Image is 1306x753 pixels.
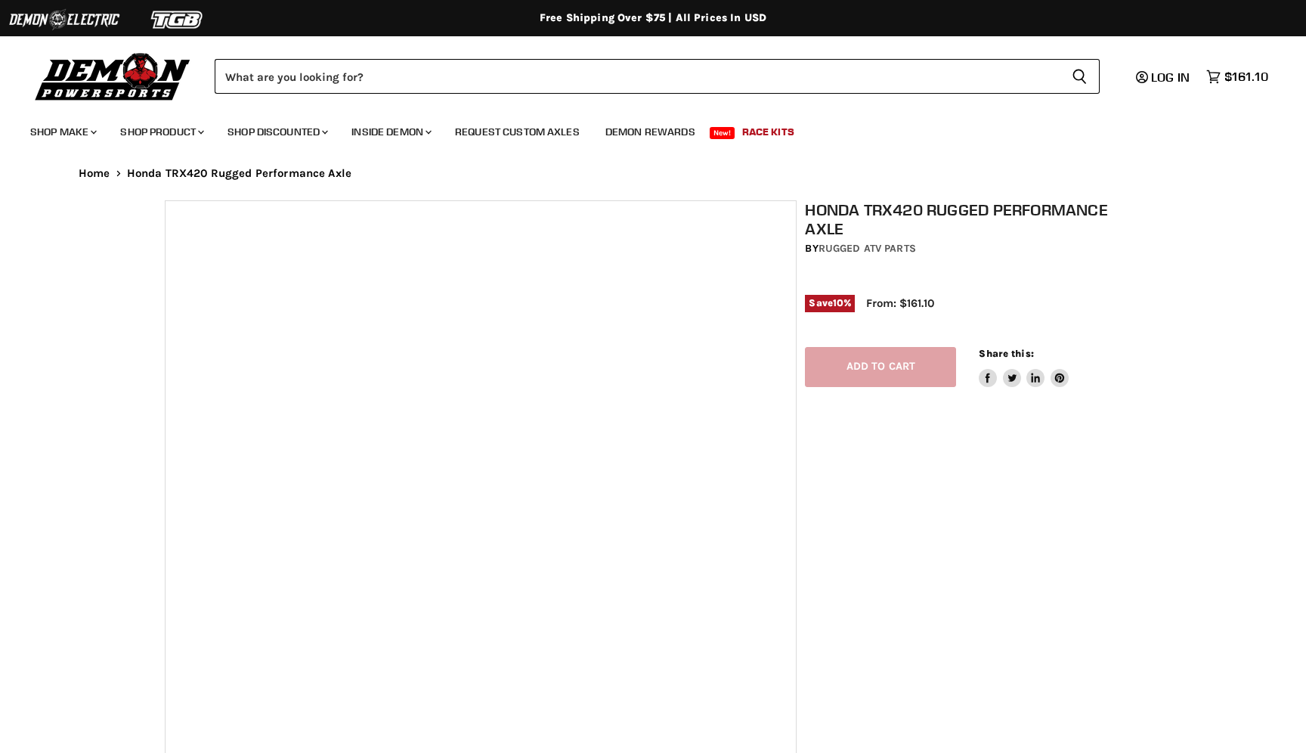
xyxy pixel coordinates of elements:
span: 10 [833,297,843,308]
a: Inside Demon [340,116,441,147]
img: TGB Logo 2 [121,5,234,34]
span: New! [710,127,735,139]
span: Share this: [979,348,1033,359]
span: $161.10 [1224,70,1268,84]
img: Demon Electric Logo 2 [8,5,121,34]
div: by [805,240,1150,257]
a: Shop Discounted [216,116,337,147]
span: Save % [805,295,855,311]
a: Log in [1129,70,1199,84]
h1: Honda TRX420 Rugged Performance Axle [805,200,1150,238]
a: Demon Rewards [594,116,707,147]
a: Shop Make [19,116,106,147]
a: Race Kits [731,116,806,147]
a: Home [79,167,110,180]
a: $161.10 [1199,66,1276,88]
ul: Main menu [19,110,1264,147]
form: Product [215,59,1100,94]
span: Log in [1151,70,1190,85]
span: From: $161.10 [866,296,934,310]
aside: Share this: [979,347,1069,387]
img: Demon Powersports [30,49,196,103]
input: Search [215,59,1060,94]
nav: Breadcrumbs [48,167,1258,180]
span: Honda TRX420 Rugged Performance Axle [127,167,351,180]
a: Rugged ATV Parts [819,242,916,255]
div: Free Shipping Over $75 | All Prices In USD [48,11,1258,25]
button: Search [1060,59,1100,94]
a: Request Custom Axles [444,116,591,147]
a: Shop Product [109,116,213,147]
